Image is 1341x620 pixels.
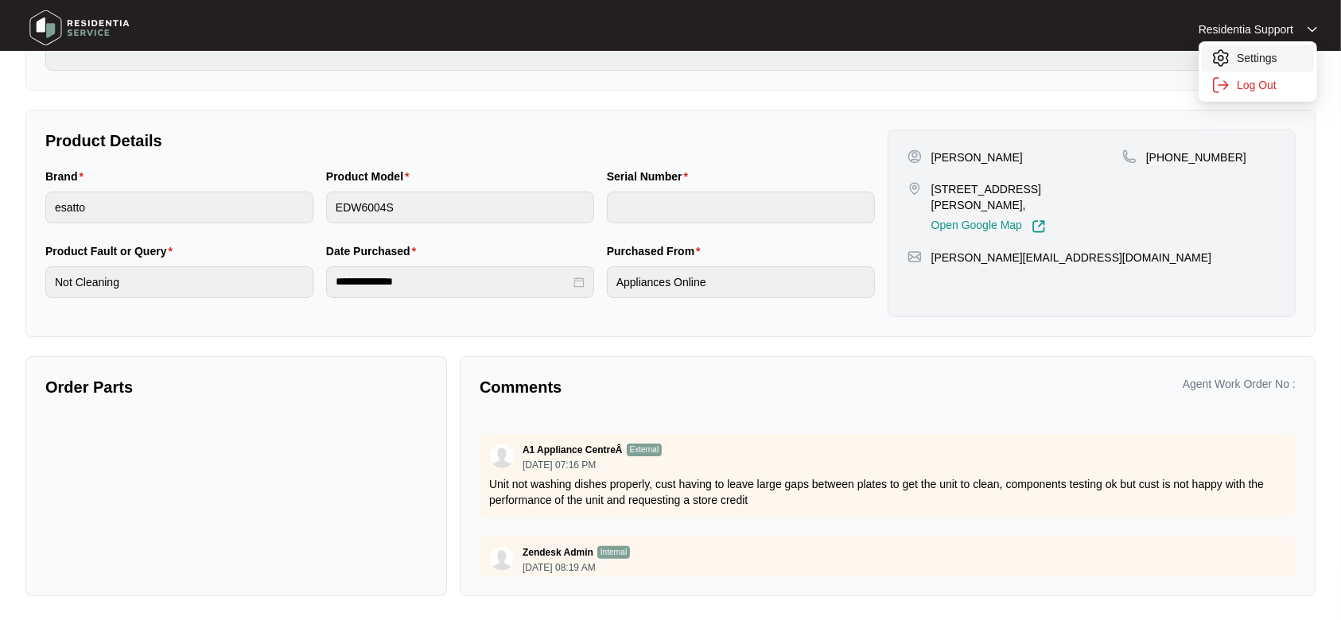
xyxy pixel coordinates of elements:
[490,547,514,571] img: user.svg
[908,181,922,196] img: map-pin
[45,243,179,259] label: Product Fault or Query
[24,4,135,52] img: residentia service logo
[1199,21,1293,37] p: Residentia Support
[1308,25,1317,33] img: dropdown arrow
[326,169,416,184] label: Product Model
[45,130,875,152] p: Product Details
[1146,149,1246,165] p: [PHONE_NUMBER]
[326,243,422,259] label: Date Purchased
[1032,219,1046,234] img: Link-External
[523,563,630,572] p: [DATE] 08:19 AM
[931,219,1046,234] a: Open Google Map
[45,266,313,298] input: Product Fault or Query
[607,266,875,298] input: Purchased From
[908,250,922,264] img: map-pin
[523,546,593,559] p: Zendesk Admin
[931,149,1023,165] p: [PERSON_NAME]
[326,192,594,223] input: Product Model
[1211,48,1230,68] img: settings icon
[627,444,663,456] p: External
[523,460,662,470] p: [DATE] 07:16 PM
[607,192,875,223] input: Serial Number
[1122,149,1137,164] img: map-pin
[931,250,1211,265] p: [PERSON_NAME][EMAIL_ADDRESS][DOMAIN_NAME]
[607,243,707,259] label: Purchased From
[597,546,630,559] p: Internal
[1183,376,1296,392] p: Agent Work Order No :
[523,444,623,456] p: A1 Appliance CentreÂ
[480,376,877,398] p: Comments
[336,273,570,290] input: Date Purchased
[908,149,922,164] img: user-pin
[1237,77,1304,93] p: Log Out
[489,476,1286,508] p: Unit not washing dishes properly, cust having to leave large gaps between plates to get the unit ...
[490,444,514,468] img: user.svg
[45,192,313,223] input: Brand
[1237,50,1304,66] p: Settings
[1211,76,1230,95] img: settings icon
[45,376,427,398] p: Order Parts
[45,169,90,184] label: Brand
[931,181,1122,213] p: [STREET_ADDRESS][PERSON_NAME],
[607,169,694,184] label: Serial Number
